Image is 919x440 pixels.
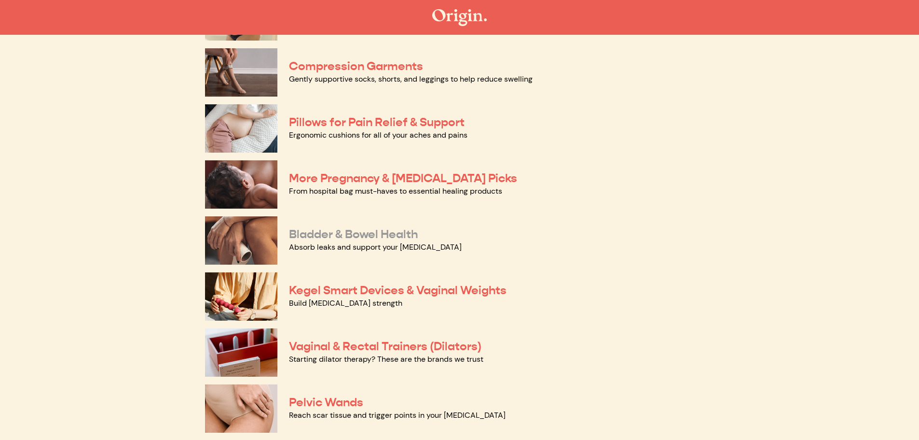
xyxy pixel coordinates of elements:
img: Bladder & Bowel Health [205,216,277,265]
a: Pillows for Pain Relief & Support [289,115,465,129]
img: The Origin Shop [432,9,487,26]
a: Gently supportive socks, shorts, and leggings to help reduce swelling [289,74,533,84]
img: Vaginal & Rectal Trainers (Dilators) [205,328,277,377]
a: Starting dilator therapy? These are the brands we trust [289,354,483,364]
img: More Pregnancy & Postpartum Picks [205,160,277,209]
a: Ergonomic cushions for all of your aches and pains [289,130,467,140]
img: Compression Garments [205,48,277,97]
a: More Pregnancy & [MEDICAL_DATA] Picks [289,171,517,185]
a: Build [MEDICAL_DATA] strength [289,298,402,308]
a: Pelvic Wands [289,395,363,410]
a: Bladder & Bowel Health [289,227,418,241]
img: Pelvic Wands [205,384,277,433]
a: Kegel Smart Devices & Vaginal Weights [289,283,507,298]
a: Absorb leaks and support your [MEDICAL_DATA] [289,242,462,252]
img: Kegel Smart Devices & Vaginal Weights [205,272,277,321]
a: Reach scar tissue and trigger points in your [MEDICAL_DATA] [289,410,506,420]
a: From hospital bag must-haves to essential healing products [289,186,502,196]
a: Compression Garments [289,59,423,73]
a: Vaginal & Rectal Trainers (Dilators) [289,339,481,354]
img: Pillows for Pain Relief & Support [205,104,277,153]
